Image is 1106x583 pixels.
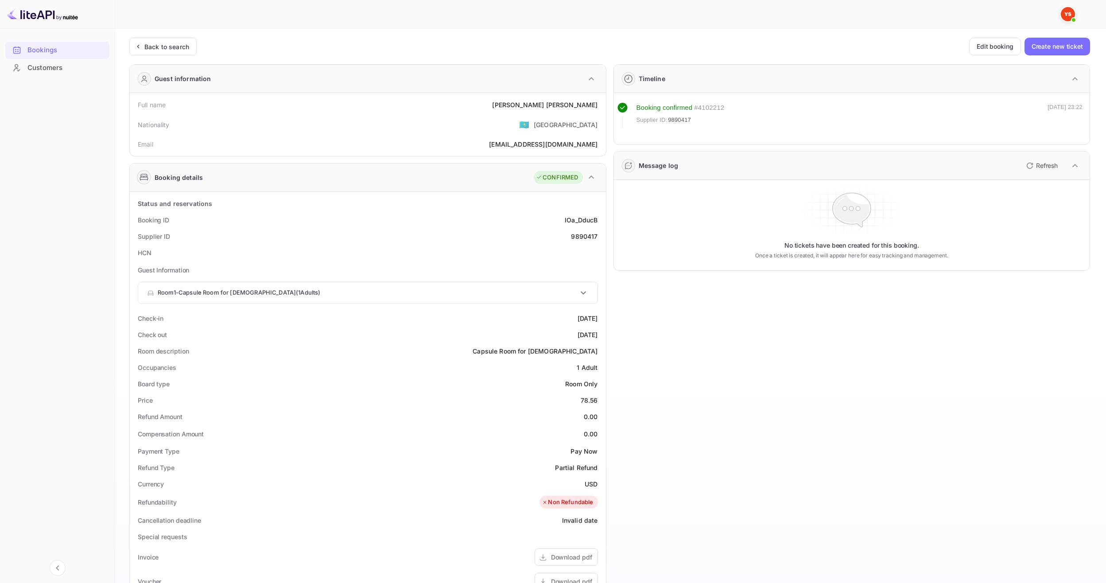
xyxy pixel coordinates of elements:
[138,396,153,405] div: Price
[784,241,919,250] p: No tickets have been created for this booking.
[138,199,212,208] div: Status and reservations
[138,532,187,541] div: Special requests
[138,248,151,257] div: HCN
[5,59,109,77] div: Customers
[489,140,598,149] div: [EMAIL_ADDRESS][DOMAIN_NAME]
[138,232,170,241] div: Supplier ID
[138,282,598,303] div: Room1-Capsule Room for [DEMOGRAPHIC_DATA](1Adults)
[5,59,109,76] a: Customers
[570,447,598,456] div: Pay Now
[542,498,593,507] div: Non Refundable
[555,463,598,472] div: Partial Refund
[639,74,665,83] div: Timeline
[138,330,167,339] div: Check out
[50,560,66,576] button: Collapse navigation
[694,103,724,113] div: # 4102212
[636,103,693,113] div: Booking confirmed
[636,116,667,124] span: Supplier ID:
[1036,161,1058,170] p: Refresh
[138,516,201,525] div: Cancellation deadline
[27,45,105,55] div: Bookings
[158,288,321,297] p: Room 1 - Capsule Room for [DEMOGRAPHIC_DATA] ( 1 Adults )
[138,215,169,225] div: Booking ID
[668,116,691,124] span: 9890417
[534,120,598,129] div: [GEOGRAPHIC_DATA]
[562,516,598,525] div: Invalid date
[969,38,1021,55] button: Edit booking
[492,100,598,109] div: [PERSON_NAME] [PERSON_NAME]
[138,497,177,507] div: Refundability
[1048,103,1083,128] div: [DATE] 23:22
[723,252,981,260] p: Once a ticket is created, it will appear here for easy tracking and management.
[5,42,109,59] div: Bookings
[138,379,170,389] div: Board type
[1025,38,1090,55] button: Create new ticket
[578,330,598,339] div: [DATE]
[639,161,679,170] div: Message log
[138,346,189,356] div: Room description
[5,42,109,58] a: Bookings
[155,74,211,83] div: Guest information
[551,552,592,562] div: Download pdf
[571,232,598,241] div: 9890417
[519,117,529,132] span: United States
[581,396,598,405] div: 78.56
[473,346,598,356] div: Capsule Room for [DEMOGRAPHIC_DATA]
[584,412,598,421] div: 0.00
[585,479,598,489] div: USD
[138,447,179,456] div: Payment Type
[144,42,189,51] div: Back to search
[7,7,78,21] img: LiteAPI logo
[138,463,175,472] div: Refund Type
[138,265,598,275] p: Guest Information
[1061,7,1075,21] img: Yandex Support
[138,412,182,421] div: Refund Amount
[138,429,204,439] div: Compensation Amount
[138,479,164,489] div: Currency
[27,63,105,73] div: Customers
[138,120,170,129] div: Nationality
[578,314,598,323] div: [DATE]
[138,363,176,372] div: Occupancies
[138,314,163,323] div: Check-in
[155,173,203,182] div: Booking details
[138,100,166,109] div: Full name
[138,140,153,149] div: Email
[565,215,598,225] div: lOa_DducB
[138,552,159,562] div: Invoice
[565,379,598,389] div: Room Only
[577,363,598,372] div: 1 Adult
[536,173,578,182] div: CONFIRMED
[1021,159,1061,173] button: Refresh
[584,429,598,439] div: 0.00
